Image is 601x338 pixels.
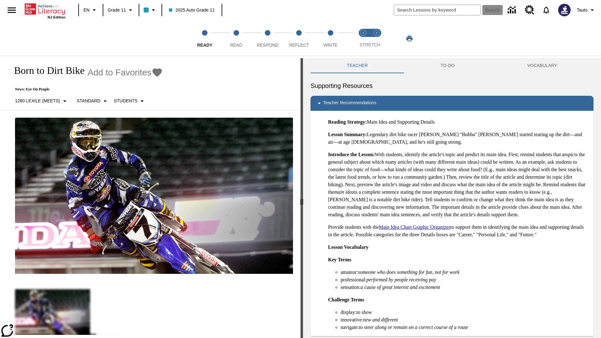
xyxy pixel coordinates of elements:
[77,98,100,104] p: Standard
[328,223,588,238] p: Provide students with the to support them in identifying the main idea and supporting details in ...
[311,81,593,91] h6: Supporting Resources
[218,21,254,56] button: Read step 2 of 5
[169,7,214,13] span: 2025 Auto Grade 11
[554,2,574,18] button: Select a new avatar
[328,119,367,125] strong: Reading Strategy:
[334,189,354,195] em: main idea
[187,21,223,56] button: Ready step 1 of 5
[376,31,377,34] text: 2
[13,95,71,107] button: Select Lexile, 1280 Lexile (Meets)
[574,4,598,16] button: Profile/Settings
[558,4,571,16] img: Avatar
[108,7,126,13] span: Grade 11
[328,131,588,146] p: Legendary dirt bike racer [PERSON_NAME] "Bubba" [PERSON_NAME] started tearing up the dirt—and air...
[281,21,317,56] button: Reflect step 4 of 5
[328,118,588,126] p: Main Idea and Supporting Details
[303,58,601,338] div: activity
[48,15,65,19] span: NJ Edition
[362,31,364,34] text: 1
[379,224,450,230] a: Main Idea Chart Graphic Organizer
[81,4,101,16] button: Language: EN, Select a language
[564,152,574,157] em: topic
[538,2,554,18] a: Notifications
[521,2,538,18] a: Resource Center, Will open in new tab
[328,257,351,262] strong: Key Terms
[15,118,293,274] img: Motocross racer James Stewart flies through the air on his dirt bike.
[328,152,375,157] strong: Introduce the Lesson:
[341,309,588,316] li: display:
[404,58,491,73] button: TO-DO
[328,244,368,250] strong: Lesson Vocabulary
[367,277,436,282] em: performed by people receiving pay
[312,21,349,56] button: Write step 5 of 5
[88,68,152,78] span: Add to Favorites
[367,21,386,56] button: Stretch Respond step 2 of 2
[359,325,468,330] em: to steer along or remain on a correct course of a route
[358,269,460,275] em: someone who does something for fun, not for work
[311,58,404,73] button: Teacher
[311,96,593,111] div: Teacher Recommendations
[341,284,588,291] li: sensation:
[300,58,303,338] div: Press Enter or Spacebar and then press right and left arrow keys to move the slider
[341,276,588,284] li: professional:
[84,7,90,13] span: EN
[399,33,419,44] button: Print
[577,7,588,13] span: Tauto
[230,43,242,48] span: Read
[249,21,286,56] button: Respond step 3 of 5
[111,95,148,107] button: Select Student
[504,2,521,19] a: Data Center
[3,1,21,19] button: Open side menu
[360,42,380,47] span: STRETCH
[197,43,213,48] span: Ready
[341,269,588,276] li: amateur:
[357,310,372,315] em: to show
[88,67,163,78] button: Add to Favorites - Born to Dirt Bike
[354,21,372,56] button: Stretch Read step 1 of 2
[114,98,137,104] p: Students
[15,98,60,104] p: 1280 Lexile (Meets)
[491,58,593,73] button: VOCABULARY
[328,151,588,218] p: With students, identify the article's topic and predict its main idea. First, remind students tha...
[394,5,480,15] input: search field
[8,65,85,76] h1: Born to Dirt Bike
[328,132,367,137] strong: Lesson Summary:
[323,43,337,48] span: Write
[363,317,398,322] em: new and different
[74,95,111,107] button: Scaffolds, Standard
[361,284,440,290] em: a cause of great interest and excitement
[341,316,588,324] li: innovative:
[25,2,65,19] div: Home
[311,58,593,73] div: Instructional Panel Tabs
[289,43,309,48] span: Reflect
[328,297,364,302] strong: Challenge Terms
[257,43,278,48] span: Respond
[105,4,137,16] button: Grade: Grade 11, Select a grade
[341,324,588,331] li: navigate:
[141,4,160,16] button: Class color is light blue. Change class color
[323,100,376,107] p: Teacher Recommendations
[8,87,163,92] p: News: Eye On People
